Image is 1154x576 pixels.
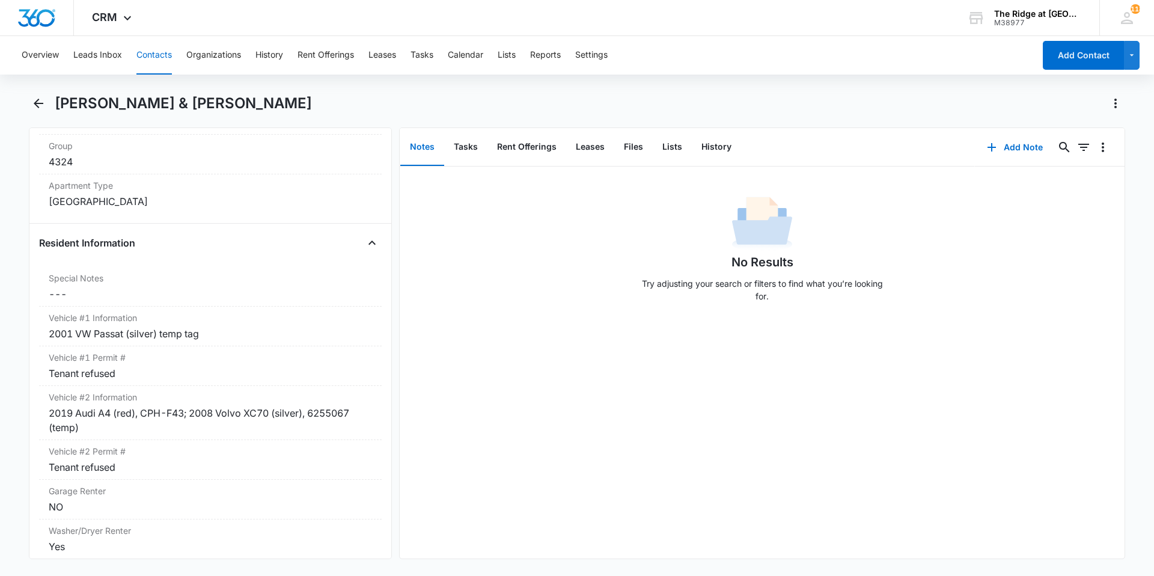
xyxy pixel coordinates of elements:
label: Vehicle #2 Permit # [49,445,372,458]
div: Group4324 [39,135,382,174]
button: Organizations [186,36,241,75]
button: Overview [22,36,59,75]
label: Special Notes [49,272,372,284]
div: Garage RenterNO [39,480,382,519]
button: Leads Inbox [73,36,122,75]
div: Tenant refused [49,366,372,381]
div: Washer/Dryer RenterYes [39,519,382,559]
button: Add Note [975,133,1055,162]
button: Add Contact [1043,41,1124,70]
span: 118 [1131,4,1140,14]
h1: No Results [731,253,793,271]
div: 2001 VW Passat (silver) temp tag [49,326,372,341]
button: Rent Offerings [487,129,566,166]
div: Tenant refused [49,460,372,474]
div: [GEOGRAPHIC_DATA] [49,194,372,209]
div: 2019 Audi A4 (red), CPH-F43; 2008 Volvo XC70 (silver), 6255067 (temp) [49,406,372,435]
button: Leases [566,129,614,166]
h4: Resident Information [39,236,135,250]
div: 4324 [49,155,372,169]
button: Notes [400,129,444,166]
button: Reports [530,36,561,75]
div: Yes [49,539,372,554]
div: Special Notes--- [39,267,382,307]
dd: --- [49,287,372,301]
label: Group [49,139,372,152]
div: account name [994,9,1082,19]
div: Vehicle #1 Permit #Tenant refused [39,346,382,386]
button: Actions [1106,94,1125,113]
div: notifications count [1131,4,1140,14]
img: No Data [732,193,792,253]
div: Vehicle #1 Information2001 VW Passat (silver) temp tag [39,307,382,346]
label: Apartment Type [49,179,372,192]
label: Washer/Dryer Renter [49,524,372,537]
button: Rent Offerings [298,36,354,75]
div: Vehicle #2 Information2019 Audi A4 (red), CPH-F43; 2008 Volvo XC70 (silver), 6255067 (temp) [39,386,382,440]
button: Settings [575,36,608,75]
label: Garage Renter [49,485,372,497]
button: Back [29,94,47,113]
button: Tasks [444,129,487,166]
button: Contacts [136,36,172,75]
button: Calendar [448,36,483,75]
p: Try adjusting your search or filters to find what you’re looking for. [636,277,888,302]
button: Overflow Menu [1093,138,1113,157]
span: CRM [92,11,117,23]
button: Close [362,233,382,253]
div: Apartment Type[GEOGRAPHIC_DATA] [39,174,382,213]
button: Lists [653,129,692,166]
label: Vehicle #2 Information [49,391,372,403]
button: Tasks [411,36,433,75]
button: Files [614,129,653,166]
label: Vehicle #1 Permit # [49,351,372,364]
div: account id [994,19,1082,27]
button: Search... [1055,138,1074,157]
button: History [255,36,283,75]
div: NO [49,500,372,514]
button: Lists [498,36,516,75]
button: Filters [1074,138,1093,157]
div: Vehicle #2 Permit #Tenant refused [39,440,382,480]
h1: [PERSON_NAME] & [PERSON_NAME] [55,94,312,112]
label: Vehicle #1 Information [49,311,372,324]
button: History [692,129,741,166]
button: Leases [368,36,396,75]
